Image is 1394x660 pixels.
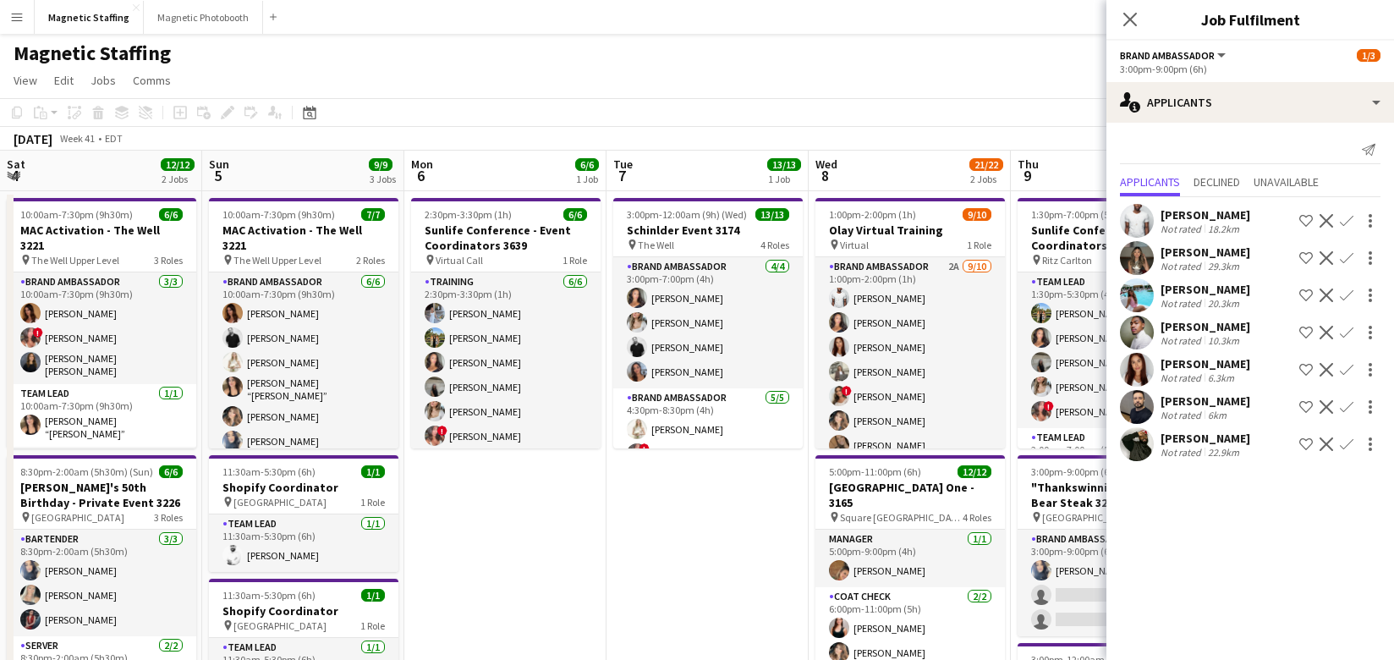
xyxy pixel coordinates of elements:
[209,455,398,572] app-job-card: 11:30am-5:30pm (6h)1/1Shopify Coordinator [GEOGRAPHIC_DATA]1 RoleTeam Lead1/111:30am-5:30pm (6h)[...
[361,465,385,478] span: 1/1
[1161,260,1205,272] div: Not rated
[7,198,196,448] div: 10:00am-7:30pm (9h30m)6/6MAC Activation - The Well 3221 The Well Upper Level3 RolesBrand Ambassad...
[206,166,229,185] span: 5
[14,130,52,147] div: [DATE]
[1031,208,1138,221] span: 1:30pm-7:00pm (5h30m)
[7,272,196,384] app-card-role: Brand Ambassador3/310:00am-7:30pm (9h30m)[PERSON_NAME]![PERSON_NAME][PERSON_NAME] [PERSON_NAME]
[613,257,803,388] app-card-role: Brand Ambassador4/43:00pm-7:00pm (4h)[PERSON_NAME][PERSON_NAME][PERSON_NAME][PERSON_NAME]
[4,166,25,185] span: 4
[768,173,800,185] div: 1 Job
[1161,371,1205,384] div: Not rated
[233,619,327,632] span: [GEOGRAPHIC_DATA]
[813,166,837,185] span: 8
[1205,371,1238,384] div: 6.3km
[369,158,392,171] span: 9/9
[815,223,1005,238] h3: Olay Virtual Training
[84,69,123,91] a: Jobs
[613,198,803,448] app-job-card: 3:00pm-12:00am (9h) (Wed)13/13Schinlder Event 3174 The Well4 RolesBrand Ambassador4/43:00pm-7:00p...
[222,208,335,221] span: 10:00am-7:30pm (9h30m)
[47,69,80,91] a: Edit
[1018,157,1039,172] span: Thu
[105,132,123,145] div: EDT
[1161,282,1250,297] div: [PERSON_NAME]
[958,465,991,478] span: 12/12
[1018,428,1207,486] app-card-role: Team Lead1/12:00pm-7:00pm (5h)
[815,480,1005,510] h3: [GEOGRAPHIC_DATA] One - 3165
[1161,431,1250,446] div: [PERSON_NAME]
[411,198,601,448] app-job-card: 2:30pm-3:30pm (1h)6/6Sunlife Conference - Event Coordinators 3639 Virtual Call1 RoleTraining6/62:...
[576,173,598,185] div: 1 Job
[1120,176,1180,188] span: Applicants
[1205,409,1230,421] div: 6km
[159,208,183,221] span: 6/6
[91,73,116,88] span: Jobs
[1254,176,1319,188] span: Unavailable
[613,223,803,238] h3: Schinlder Event 3174
[126,69,178,91] a: Comms
[7,69,44,91] a: View
[1161,245,1250,260] div: [PERSON_NAME]
[222,465,316,478] span: 11:30am-5:30pm (6h)
[563,208,587,221] span: 6/6
[209,480,398,495] h3: Shopify Coordinator
[1120,49,1215,62] span: Brand Ambassador
[815,198,1005,448] app-job-card: 1:00pm-2:00pm (1h)9/10Olay Virtual Training Virtual1 RoleBrand Ambassador2A9/101:00pm-2:00pm (1h)...
[7,157,25,172] span: Sat
[1205,223,1243,235] div: 18.2km
[815,530,1005,587] app-card-role: Manager1/15:00pm-9:00pm (4h)[PERSON_NAME]
[7,480,196,510] h3: [PERSON_NAME]'s 50th Birthday - Private Event 3226
[1018,530,1207,636] app-card-role: Brand Ambassador8A1/33:00pm-9:00pm (6h)[PERSON_NAME]
[613,157,633,172] span: Tue
[436,254,483,267] span: Virtual Call
[1161,207,1250,223] div: [PERSON_NAME]
[575,158,599,171] span: 6/6
[425,208,512,221] span: 2:30pm-3:30pm (1h)
[1357,49,1380,62] span: 1/3
[437,426,447,436] span: !
[963,511,991,524] span: 4 Roles
[1161,409,1205,421] div: Not rated
[840,239,869,251] span: Virtual
[411,157,433,172] span: Mon
[154,254,183,267] span: 3 Roles
[209,198,398,448] app-job-card: 10:00am-7:30pm (9h30m)7/7MAC Activation - The Well 3221 The Well Upper Level2 RolesBrand Ambassad...
[209,514,398,572] app-card-role: Team Lead1/111:30am-5:30pm (6h)[PERSON_NAME]
[1018,198,1207,448] app-job-card: 1:30pm-7:00pm (5h30m)6/6Sunlife Conference - Event Coordinators 3179 Ritz Carlton2 RolesTeam Lead...
[755,208,789,221] span: 13/13
[360,619,385,632] span: 1 Role
[1044,401,1054,411] span: !
[842,386,852,396] span: !
[154,511,183,524] span: 3 Roles
[360,496,385,509] span: 1 Role
[1161,319,1250,334] div: [PERSON_NAME]
[356,254,385,267] span: 2 Roles
[1106,8,1394,30] h3: Job Fulfilment
[815,257,1005,536] app-card-role: Brand Ambassador2A9/101:00pm-2:00pm (1h)[PERSON_NAME][PERSON_NAME][PERSON_NAME][PERSON_NAME]![PER...
[613,388,803,544] app-card-role: Brand Ambassador5/54:30pm-8:30pm (4h)[PERSON_NAME]![PERSON_NAME]
[144,1,263,34] button: Magnetic Photobooth
[7,223,196,253] h3: MAC Activation - The Well 3221
[1120,63,1380,75] div: 3:00pm-9:00pm (6h)
[1018,455,1207,636] app-job-card: 3:00pm-9:00pm (6h)1/3"Thankswinning" Fan Duel & Bear Steak 3249 [GEOGRAPHIC_DATA]1 RoleBrand Amba...
[1161,356,1250,371] div: [PERSON_NAME]
[56,132,98,145] span: Week 41
[611,166,633,185] span: 7
[829,465,921,478] span: 5:00pm-11:00pm (6h)
[35,1,144,34] button: Magnetic Staffing
[815,157,837,172] span: Wed
[162,173,194,185] div: 2 Jobs
[1120,49,1228,62] button: Brand Ambassador
[14,41,171,66] h1: Magnetic Staffing
[840,511,963,524] span: Square [GEOGRAPHIC_DATA]
[233,254,321,267] span: The Well Upper Level
[1042,511,1135,524] span: [GEOGRAPHIC_DATA]
[1205,334,1243,347] div: 10.3km
[209,157,229,172] span: Sun
[361,589,385,602] span: 1/1
[1106,82,1394,123] div: Applicants
[1205,446,1243,459] div: 22.9km
[209,272,398,458] app-card-role: Brand Ambassador6/610:00am-7:30pm (9h30m)[PERSON_NAME][PERSON_NAME][PERSON_NAME][PERSON_NAME] “[P...
[767,158,801,171] span: 13/13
